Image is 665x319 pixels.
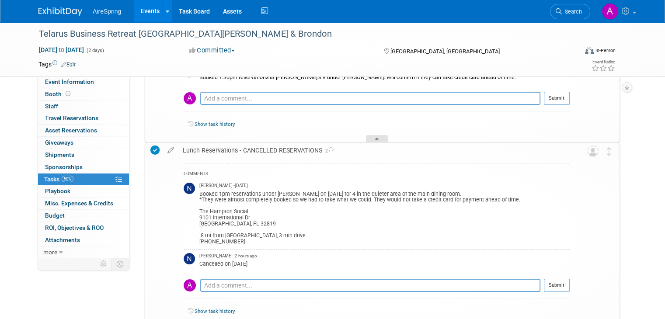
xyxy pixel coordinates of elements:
[36,26,567,42] div: Telarus Business Retreat [GEOGRAPHIC_DATA][PERSON_NAME] & Brondon
[45,151,74,158] span: Shipments
[550,4,590,19] a: Search
[184,253,195,264] img: Natalie Pyron
[38,60,76,69] td: Tags
[45,200,113,207] span: Misc. Expenses & Credits
[184,279,196,291] img: Angie Handal
[592,60,615,64] div: Event Rating
[44,176,73,183] span: Tasks
[38,234,129,246] a: Attachments
[195,308,235,314] a: Show task history
[184,170,570,179] div: COMMENTS
[38,88,129,100] a: Booth
[322,148,334,154] span: 2
[163,146,178,154] a: edit
[607,147,611,156] i: Move task
[43,249,57,256] span: more
[45,236,80,243] span: Attachments
[184,92,196,104] img: Angie Handal
[38,101,129,112] a: Staff
[199,259,570,267] div: Cancelled on [DATE]
[544,92,570,105] button: Submit
[602,3,618,20] img: Angie Handal
[178,143,570,158] div: Lunch Reservations - CANCELLED RESERVATIONS
[544,279,570,292] button: Submit
[45,163,83,170] span: Sponsorships
[38,112,129,124] a: Travel Reservations
[45,78,94,85] span: Event Information
[38,7,82,16] img: ExhibitDay
[195,121,235,127] a: Show task history
[64,90,72,97] span: Booth not reserved yet
[45,127,97,134] span: Asset Reservations
[38,185,129,197] a: Playbook
[45,139,73,146] span: Giveaways
[390,48,500,55] span: [GEOGRAPHIC_DATA], [GEOGRAPHIC_DATA]
[38,246,129,258] a: more
[595,47,616,54] div: In-Person
[62,176,73,182] span: 50%
[111,258,129,270] td: Toggle Event Tabs
[199,183,248,189] span: [PERSON_NAME] - [DATE]
[45,224,104,231] span: ROI, Objectives & ROO
[57,46,66,53] span: to
[585,47,594,54] img: Format-Inperson.png
[38,76,129,88] a: Event Information
[96,258,111,270] td: Personalize Event Tab Strip
[45,114,98,121] span: Travel Reservations
[38,173,129,185] a: Tasks50%
[562,8,582,15] span: Search
[45,103,58,110] span: Staff
[184,183,195,194] img: Natalie Pyron
[199,189,570,245] div: Booked 1pm reservations under [PERSON_NAME] on [DATE] for 4 in the quieter area of the main dinin...
[186,46,238,55] button: Committed
[199,253,257,259] span: [PERSON_NAME] - 2 hours ago
[530,45,616,59] div: Event Format
[61,62,76,68] a: Edit
[38,149,129,161] a: Shipments
[38,161,129,173] a: Sponsorships
[38,125,129,136] a: Asset Reservations
[38,222,129,234] a: ROI, Objectives & ROO
[86,48,104,53] span: (2 days)
[38,137,129,149] a: Giveaways
[38,198,129,209] a: Misc. Expenses & Credits
[45,212,65,219] span: Budget
[45,187,70,194] span: Playbook
[587,146,599,157] img: Unassigned
[45,90,72,97] span: Booth
[38,210,129,222] a: Budget
[38,46,84,54] span: [DATE] [DATE]
[93,8,121,15] span: AireSpring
